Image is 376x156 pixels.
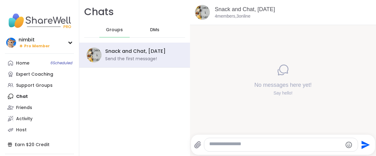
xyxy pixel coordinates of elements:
[16,71,53,78] div: Expert Coaching
[345,141,352,149] button: Emoji picker
[19,36,50,43] div: nimbit
[209,141,343,149] textarea: Type your message
[5,139,74,150] div: Earn $20 Credit
[16,127,27,133] div: Host
[16,82,53,89] div: Support Groups
[215,6,275,12] a: Snack and Chat, [DATE]
[24,44,50,49] span: Pro Member
[5,102,74,113] a: Friends
[105,56,157,62] div: Send the first message!
[150,27,159,33] span: DMs
[16,60,29,66] div: Home
[84,5,114,19] h1: Chats
[105,48,166,55] div: Snack and Chat, [DATE]
[6,38,16,48] img: nimbit
[5,69,74,80] a: Expert Coaching
[215,13,250,19] p: 4 members, 3 online
[254,81,312,89] h4: No messages here yet!
[195,5,210,20] img: Snack and Chat, Oct 14
[5,80,74,91] a: Support Groups
[106,27,123,33] span: Groups
[5,10,74,32] img: ShareWell Nav Logo
[5,124,74,135] a: Host
[5,57,74,69] a: Home6Scheduled
[16,105,32,111] div: Friends
[5,113,74,124] a: Activity
[50,61,72,65] span: 6 Scheduled
[87,48,102,62] img: Snack and Chat, Oct 14
[358,138,372,152] button: Send
[254,90,312,96] div: Say hello!
[16,116,32,122] div: Activity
